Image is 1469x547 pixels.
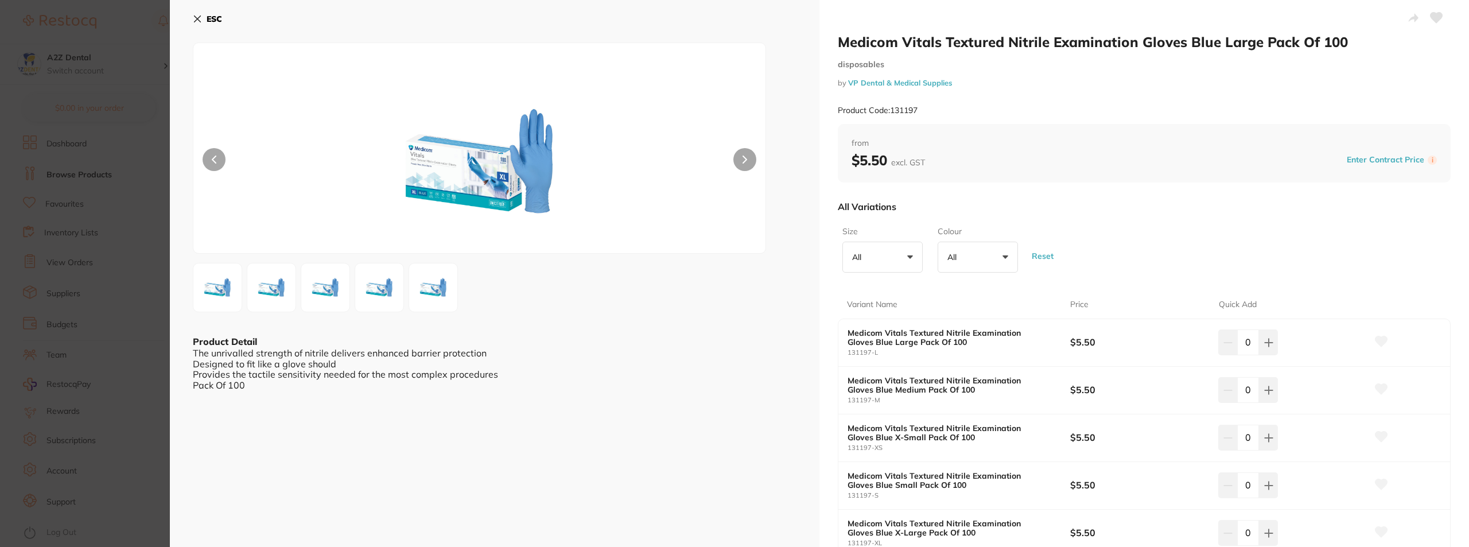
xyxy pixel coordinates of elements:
[848,328,1048,347] b: Medicom Vitals Textured Nitrile Examination Gloves Blue Large Pack Of 100
[1070,431,1204,444] b: $5.50
[852,252,866,262] p: All
[938,242,1018,273] button: All
[197,267,238,308] img: MG9mLTIwMTAw
[848,376,1048,394] b: Medicom Vitals Textured Nitrile Examination Gloves Blue Medium Pack Of 100
[251,267,292,308] img: MjBvZi0yMDEwMA
[359,267,400,308] img: MG9mLTIwMTAw
[848,492,1070,499] small: 131197-S
[848,540,1070,547] small: 131197-XL
[838,79,1451,87] small: by
[852,138,1437,149] span: from
[842,226,919,238] label: Size
[848,397,1070,404] small: 131197-M
[891,157,925,168] span: excl. GST
[1219,299,1257,311] p: Quick Add
[838,33,1451,51] h2: Medicom Vitals Textured Nitrile Examination Gloves Blue Large Pack Of 100
[413,267,454,308] img: ay0yMG9mLTIwMTAw
[938,226,1015,238] label: Colour
[1343,154,1428,165] button: Enter Contract Price
[193,348,796,390] div: The unrivalled strength of nitrile delivers enhanced barrier protection Designed to fit like a gl...
[848,519,1048,537] b: Medicom Vitals Textured Nitrile Examination Gloves Blue X-Large Pack Of 100
[838,201,896,212] p: All Variations
[848,471,1048,490] b: Medicom Vitals Textured Nitrile Examination Gloves Blue Small Pack Of 100
[852,152,925,169] b: $5.50
[1070,336,1204,348] b: $5.50
[838,60,1451,69] small: disposables
[305,267,346,308] img: ay0yMG9mLTIwMTAw
[308,72,651,253] img: MG9mLTIwMTAw
[1070,526,1204,539] b: $5.50
[847,299,897,311] p: Variant Name
[848,78,952,87] a: VP Dental & Medical Supplies
[848,424,1048,442] b: Medicom Vitals Textured Nitrile Examination Gloves Blue X-Small Pack Of 100
[207,14,222,24] b: ESC
[1428,156,1437,165] label: i
[1070,479,1204,491] b: $5.50
[1070,299,1089,311] p: Price
[842,242,923,273] button: All
[848,444,1070,452] small: 131197-XS
[193,9,222,29] button: ESC
[193,336,257,347] b: Product Detail
[848,349,1070,356] small: 131197-L
[1070,383,1204,396] b: $5.50
[947,252,961,262] p: All
[1028,235,1057,277] button: Reset
[838,106,918,115] small: Product Code: 131197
